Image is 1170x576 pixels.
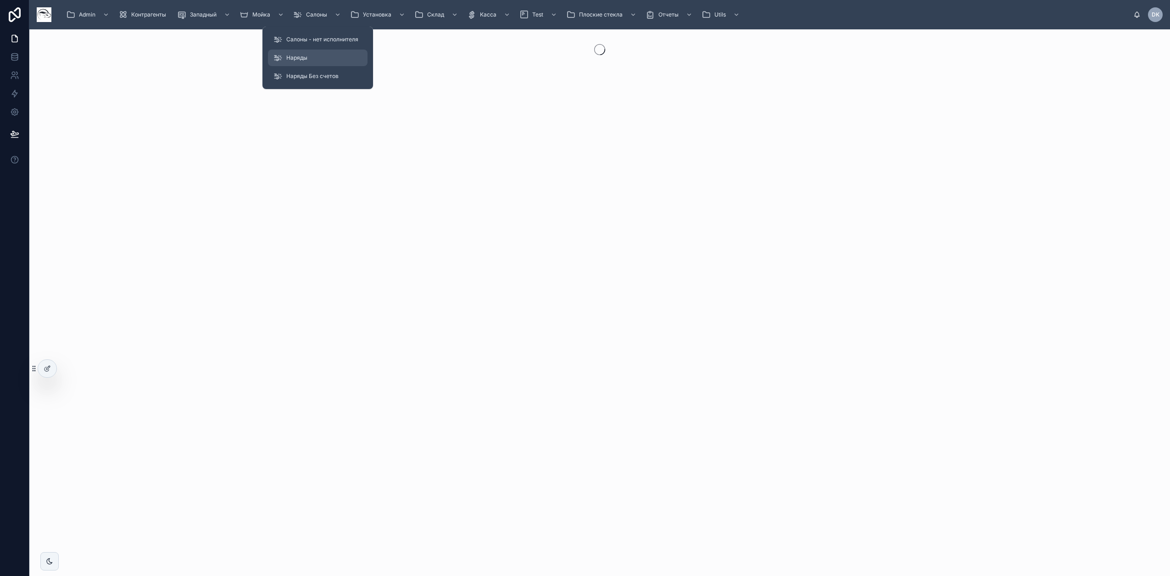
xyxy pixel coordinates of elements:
[363,11,391,18] span: Установка
[79,11,95,18] span: Admin
[63,6,114,23] a: Admin
[699,6,744,23] a: Utils
[37,7,51,22] img: App logo
[286,54,307,62] span: Наряды
[1152,11,1159,18] span: DK
[237,6,289,23] a: Мойка
[563,6,641,23] a: Плоские стекла
[464,6,515,23] a: Касса
[190,11,217,18] span: Западный
[347,6,410,23] a: Установка
[131,11,166,18] span: Контрагенты
[59,5,1133,25] div: scrollable content
[412,6,462,23] a: Склад
[532,11,543,18] span: Test
[480,11,496,18] span: Касса
[286,36,358,43] span: Салоны - нет исполнителя
[714,11,726,18] span: Utils
[579,11,623,18] span: Плоские стекла
[268,31,368,48] a: Салоны - нет исполнителя
[174,6,235,23] a: Западный
[252,11,270,18] span: Мойка
[306,11,327,18] span: Салоны
[427,11,444,18] span: Склад
[116,6,173,23] a: Контрагенты
[268,68,368,84] a: Наряды Без счетов
[286,73,339,80] span: Наряды Без счетов
[268,50,368,66] a: Наряды
[643,6,697,23] a: Отчеты
[658,11,679,18] span: Отчеты
[517,6,562,23] a: Test
[290,6,345,23] a: Салоны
